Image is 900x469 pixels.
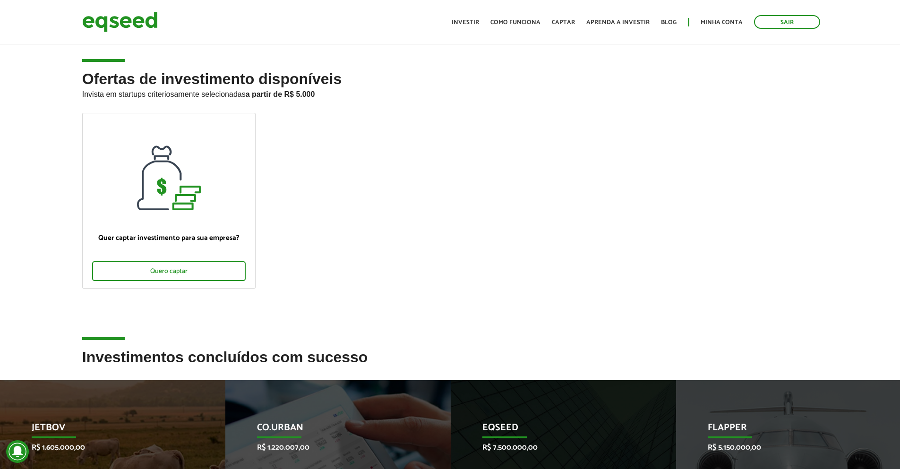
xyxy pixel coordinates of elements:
p: R$ 1.605.000,00 [32,443,180,452]
a: Quer captar investimento para sua empresa? Quero captar [82,113,256,289]
img: EqSeed [82,9,158,34]
a: Aprenda a investir [586,19,650,26]
strong: a partir de R$ 5.000 [246,90,315,98]
div: Quero captar [92,261,246,281]
p: Quer captar investimento para sua empresa? [92,234,246,242]
a: Como funciona [490,19,540,26]
a: Captar [552,19,575,26]
h2: Ofertas de investimento disponíveis [82,71,818,113]
p: JetBov [32,422,180,438]
h2: Investimentos concluídos com sucesso [82,349,818,380]
p: Co.Urban [257,422,405,438]
p: EqSeed [482,422,630,438]
a: Minha conta [701,19,743,26]
p: R$ 7.500.000,00 [482,443,630,452]
a: Sair [754,15,820,29]
a: Blog [661,19,677,26]
p: Flapper [708,422,856,438]
p: Invista em startups criteriosamente selecionadas [82,87,818,99]
p: R$ 1.220.007,00 [257,443,405,452]
p: R$ 5.150.000,00 [708,443,856,452]
a: Investir [452,19,479,26]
